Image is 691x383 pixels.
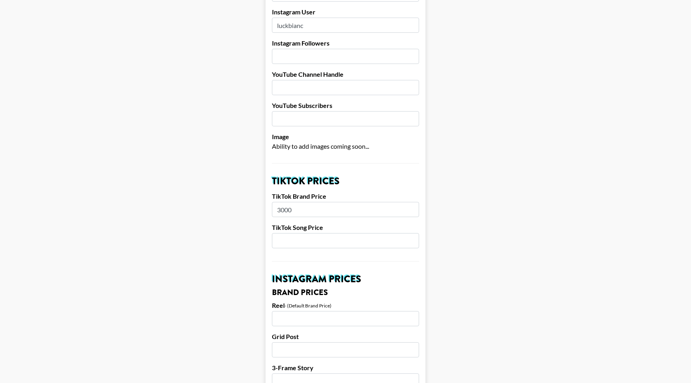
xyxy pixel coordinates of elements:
h2: TikTok Prices [272,176,419,186]
label: Image [272,133,419,141]
label: 3-Frame Story [272,364,419,372]
label: TikTok Song Price [272,223,419,231]
label: Instagram User [272,8,419,16]
label: YouTube Channel Handle [272,70,419,78]
label: Instagram Followers [272,39,419,47]
label: Grid Post [272,333,419,341]
span: Ability to add images coming soon... [272,142,369,150]
h2: Instagram Prices [272,274,419,284]
label: Reel [272,301,285,309]
label: TikTok Brand Price [272,192,419,200]
h3: Brand Prices [272,289,419,297]
label: YouTube Subscribers [272,102,419,110]
div: - (Default Brand Price) [285,303,332,309]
